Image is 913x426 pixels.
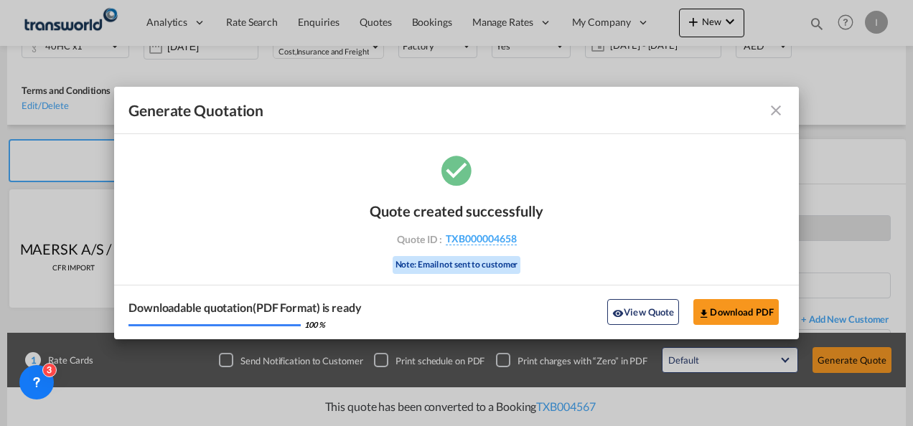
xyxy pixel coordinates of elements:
div: Quote created successfully [370,202,543,219]
button: Download PDF [693,299,779,325]
md-icon: icon-checkbox-marked-circle [439,152,474,188]
div: Quote ID : [373,232,540,245]
md-icon: icon-download [698,308,710,319]
span: TXB000004658 [446,232,517,245]
div: Note: Email not sent to customer [393,256,521,274]
button: icon-eyeView Quote [607,299,679,325]
div: 100 % [304,319,325,330]
md-icon: icon-close fg-AAA8AD cursor m-0 [767,102,785,119]
span: Generate Quotation [128,101,263,120]
md-dialog: Generate Quotation Quote ... [114,87,799,339]
md-icon: icon-eye [612,308,624,319]
div: Downloadable quotation(PDF Format) is ready [128,300,362,316]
